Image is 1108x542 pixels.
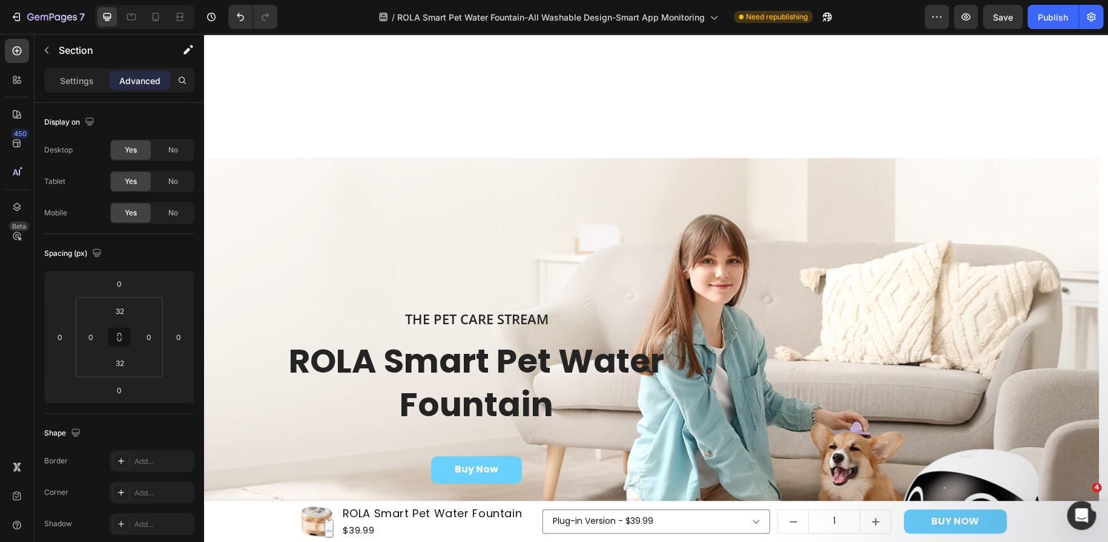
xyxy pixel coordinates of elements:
[51,328,69,346] input: 0
[61,304,484,393] h2: ROLA Smart Pet Water Fountain
[170,328,188,346] input: 0
[44,246,104,262] div: Spacing (px)
[134,519,191,530] div: Add...
[168,145,178,155] span: No
[9,221,29,231] div: Beta
[168,207,178,218] span: No
[125,207,137,218] span: Yes
[12,129,29,139] div: 450
[656,476,687,499] button: increment
[44,425,83,442] div: Shape
[44,487,68,498] div: Corner
[397,11,705,24] span: ROLA Smart Pet Water Fountain-All Washable Design-Smart App Monitoring
[125,145,137,155] span: Yes
[44,176,65,187] div: Tablet
[82,328,100,346] input: 0px
[108,302,132,320] input: 2xl
[125,176,137,187] span: Yes
[5,5,90,29] button: 7
[746,11,808,22] span: Need republishing
[108,354,132,372] input: 2xl
[107,275,131,293] input: 0
[44,455,68,466] div: Border
[228,5,277,29] div: Undo/Redo
[1038,11,1068,24] div: Publish
[119,74,160,87] p: Advanced
[392,11,395,24] span: /
[574,476,604,499] button: decrement
[44,114,97,131] div: Display on
[700,475,803,500] button: BUY NOW
[44,518,72,529] div: Shadow
[168,176,178,187] span: No
[604,476,656,499] input: quantity
[983,5,1023,29] button: Save
[1027,5,1078,29] button: Publish
[44,145,73,155] div: Desktop
[79,10,85,24] p: 7
[993,12,1013,22] span: Save
[134,456,191,467] div: Add...
[204,34,1108,542] iframe: Design area
[59,43,158,57] p: Section
[44,207,67,218] div: Mobile
[140,328,158,346] input: 0px
[1092,483,1101,492] span: 4
[251,429,294,442] div: Buy Now
[134,488,191,498] div: Add...
[727,480,775,495] div: BUY NOW
[60,74,94,87] p: Settings
[107,381,131,399] input: 0
[61,275,484,295] h2: The Pet Care Stream
[1067,501,1096,530] iframe: Intercom live chat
